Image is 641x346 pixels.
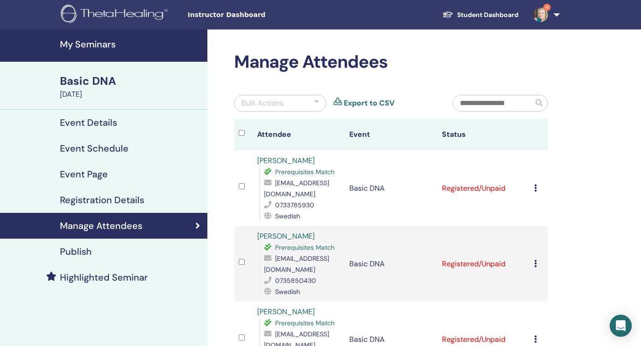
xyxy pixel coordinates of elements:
img: default.jpg [533,7,548,22]
span: [EMAIL_ADDRESS][DOMAIN_NAME] [264,254,329,274]
img: logo.png [61,5,171,25]
div: Bulk Actions [241,98,283,109]
img: graduation-cap-white.svg [442,11,453,18]
h4: Highlighted Seminar [60,272,148,283]
h4: Event Details [60,117,117,128]
h4: My Seminars [60,39,202,50]
div: Basic DNA [60,73,202,89]
th: Attendee [253,119,345,151]
h4: Event Schedule [60,143,129,154]
td: Basic DNA [345,151,437,226]
a: Export to CSV [344,98,394,109]
a: [PERSON_NAME] [257,307,315,317]
h4: Publish [60,246,92,257]
th: Status [437,119,529,151]
span: Prerequisites Match [275,168,335,176]
th: Event [345,119,437,151]
td: Basic DNA [345,226,437,302]
a: [PERSON_NAME] [257,231,315,241]
span: Prerequisites Match [275,319,335,327]
div: [DATE] [60,89,202,100]
h4: Registration Details [60,194,144,205]
h4: Event Page [60,169,108,180]
h2: Manage Attendees [234,52,548,73]
span: 4 [543,4,551,11]
span: 0733785930 [275,201,314,209]
a: [PERSON_NAME] [257,156,315,165]
span: [EMAIL_ADDRESS][DOMAIN_NAME] [264,179,329,198]
a: Basic DNA[DATE] [54,73,207,100]
a: Student Dashboard [435,6,526,23]
span: Prerequisites Match [275,243,335,252]
div: Open Intercom Messenger [610,315,632,337]
h4: Manage Attendees [60,220,142,231]
span: Swedish [275,287,300,296]
span: 0735850430 [275,276,316,285]
span: Instructor Dashboard [188,10,326,20]
span: Swedish [275,212,300,220]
